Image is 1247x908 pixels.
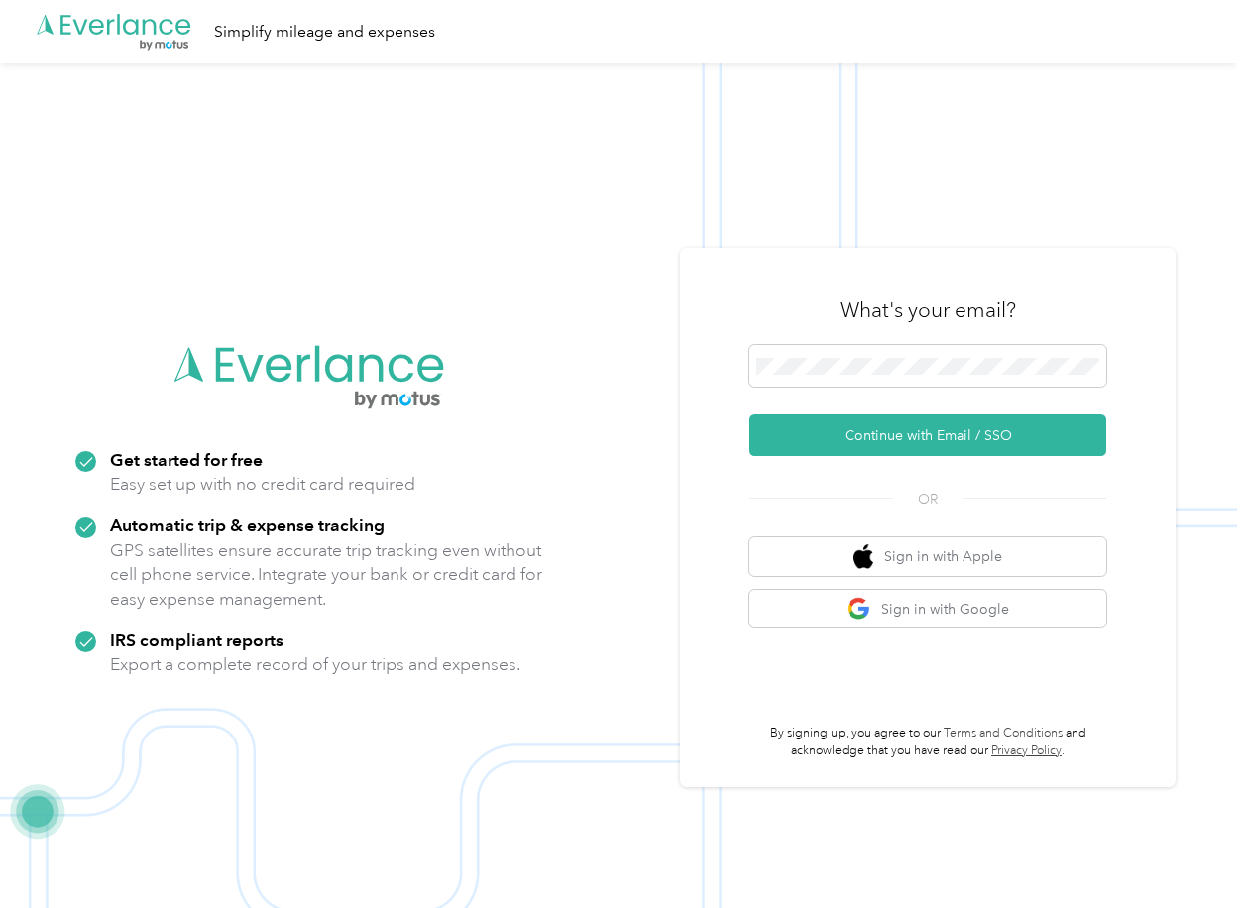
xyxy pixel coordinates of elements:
strong: Get started for free [110,449,263,470]
strong: Automatic trip & expense tracking [110,514,385,535]
button: google logoSign in with Google [749,590,1106,628]
div: Simplify mileage and expenses [214,20,435,45]
p: Easy set up with no credit card required [110,472,415,497]
a: Terms and Conditions [944,726,1063,740]
button: apple logoSign in with Apple [749,537,1106,576]
button: Continue with Email / SSO [749,414,1106,456]
h3: What's your email? [840,296,1016,324]
p: GPS satellites ensure accurate trip tracking even without cell phone service. Integrate your bank... [110,538,543,612]
p: Export a complete record of your trips and expenses. [110,652,520,677]
p: By signing up, you agree to our and acknowledge that you have read our . [749,725,1106,759]
strong: IRS compliant reports [110,629,283,650]
span: OR [893,489,963,510]
iframe: Everlance-gr Chat Button Frame [1136,797,1247,908]
img: google logo [847,597,871,622]
img: apple logo [853,544,873,569]
a: Privacy Policy [991,743,1062,758]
